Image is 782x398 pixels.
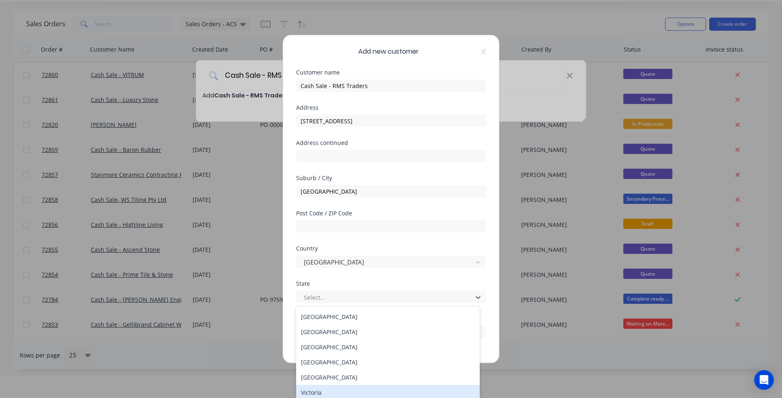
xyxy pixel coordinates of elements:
[358,47,419,57] span: Add new customer
[296,105,486,111] div: Address
[296,370,480,385] div: [GEOGRAPHIC_DATA]
[296,309,480,324] div: [GEOGRAPHIC_DATA]
[296,140,486,146] div: Address continued
[754,370,774,390] div: Open Intercom Messenger
[296,210,486,216] div: Post Code / ZIP Code
[296,339,480,355] div: [GEOGRAPHIC_DATA]
[296,324,480,339] div: [GEOGRAPHIC_DATA]
[296,246,486,251] div: Country
[296,281,486,287] div: State
[296,175,486,181] div: Suburb / City
[296,70,486,75] div: Customer name
[296,355,480,370] div: [GEOGRAPHIC_DATA]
